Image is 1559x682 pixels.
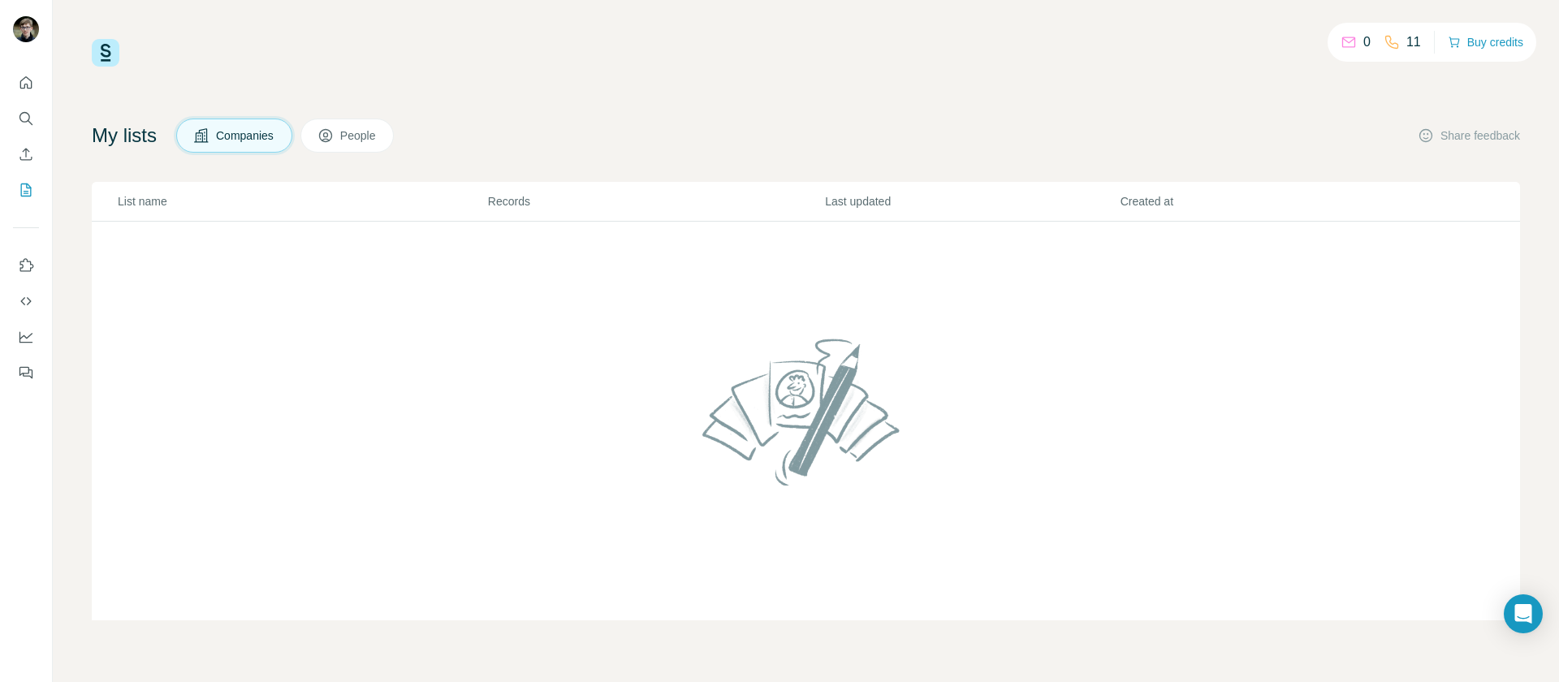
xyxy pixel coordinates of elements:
span: Companies [216,127,275,144]
button: Quick start [13,68,39,97]
button: My lists [13,175,39,205]
button: Buy credits [1448,31,1523,54]
button: Share feedback [1418,127,1520,144]
h4: My lists [92,123,157,149]
button: Dashboard [13,322,39,352]
img: Avatar [13,16,39,42]
button: Use Surfe on LinkedIn [13,251,39,280]
span: People [340,127,378,144]
p: 0 [1363,32,1371,52]
p: Records [488,193,823,209]
p: List name [118,193,486,209]
p: Created at [1121,193,1414,209]
button: Enrich CSV [13,140,39,169]
img: No lists found [696,325,917,499]
div: Open Intercom Messenger [1504,594,1543,633]
img: Surfe Logo [92,39,119,67]
button: Use Surfe API [13,287,39,316]
p: Last updated [825,193,1118,209]
button: Feedback [13,358,39,387]
button: Search [13,104,39,133]
p: 11 [1406,32,1421,52]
